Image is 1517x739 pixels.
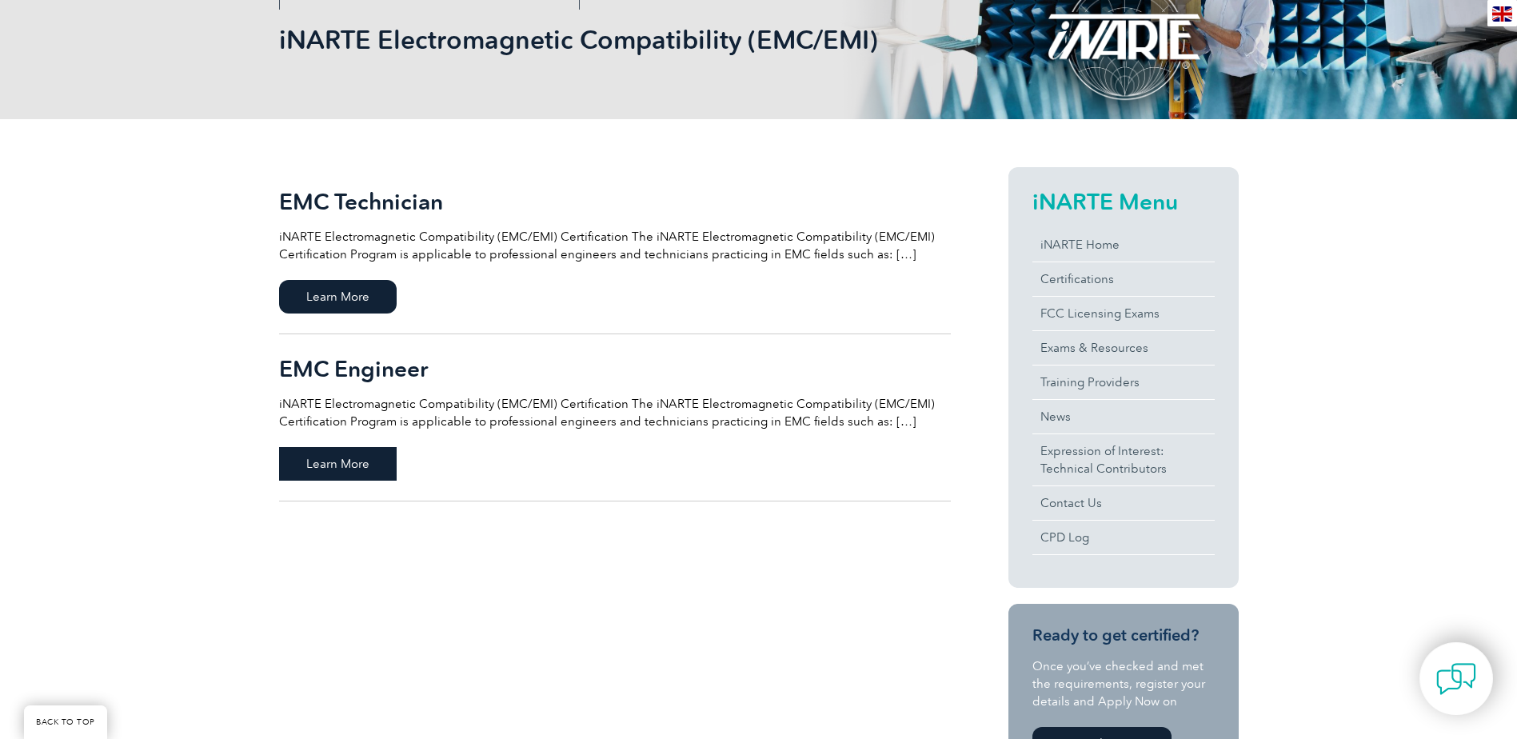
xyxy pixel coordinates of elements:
h2: EMC Engineer [279,356,951,381]
a: News [1032,400,1215,433]
p: iNARTE Electromagnetic Compatibility (EMC/EMI) Certification The iNARTE Electromagnetic Compatibi... [279,228,951,263]
span: Learn More [279,447,397,481]
img: contact-chat.png [1436,659,1476,699]
a: EMC Engineer iNARTE Electromagnetic Compatibility (EMC/EMI) Certification The iNARTE Electromagne... [279,334,951,501]
h1: iNARTE Electromagnetic Compatibility (EMC/EMI) [279,24,893,55]
p: iNARTE Electromagnetic Compatibility (EMC/EMI) Certification The iNARTE Electromagnetic Compatibi... [279,395,951,430]
a: EMC Technician iNARTE Electromagnetic Compatibility (EMC/EMI) Certification The iNARTE Electromag... [279,167,951,334]
a: Exams & Resources [1032,331,1215,365]
a: Training Providers [1032,366,1215,399]
h2: iNARTE Menu [1032,189,1215,214]
a: CPD Log [1032,521,1215,554]
h3: Ready to get certified? [1032,625,1215,645]
a: Contact Us [1032,486,1215,520]
a: FCC Licensing Exams [1032,297,1215,330]
a: iNARTE Home [1032,228,1215,262]
a: Certifications [1032,262,1215,296]
img: en [1492,6,1512,22]
h2: EMC Technician [279,189,951,214]
span: Learn More [279,280,397,314]
p: Once you’ve checked and met the requirements, register your details and Apply Now on [1032,657,1215,710]
a: Expression of Interest:Technical Contributors [1032,434,1215,485]
a: BACK TO TOP [24,705,107,739]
